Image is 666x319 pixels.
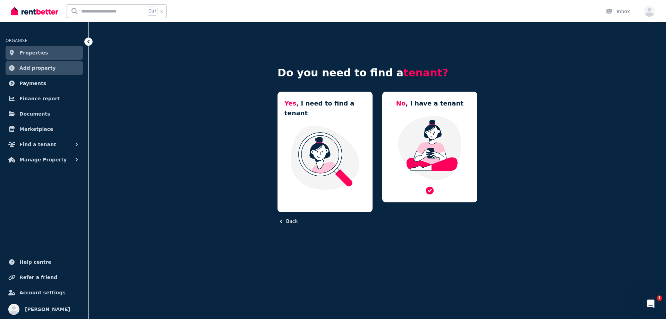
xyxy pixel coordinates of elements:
a: Add property [6,61,83,75]
h5: , I have a tenant [396,99,463,108]
span: Find a tenant [19,140,56,149]
span: Documents [19,110,50,118]
button: Back [277,218,298,225]
button: Find a tenant [6,137,83,151]
span: k [160,8,163,14]
a: Account settings [6,286,83,300]
a: Refer a friend [6,270,83,284]
h4: Do you need to find a [277,67,477,79]
span: No [396,100,405,107]
a: Finance report [6,92,83,106]
span: Manage Property [19,156,67,164]
button: Manage Property [6,153,83,167]
img: Manage my property [389,115,470,181]
span: ORGANISE [6,38,27,43]
span: Ctrl [147,7,157,16]
span: Payments [19,79,46,87]
span: Account settings [19,288,66,297]
span: Marketplace [19,125,53,133]
a: Properties [6,46,83,60]
span: Yes [284,100,296,107]
h5: , I need to find a tenant [284,99,366,118]
a: Help centre [6,255,83,269]
div: Inbox [606,8,630,15]
span: Properties [19,49,48,57]
img: I need a tenant [284,125,366,190]
a: Marketplace [6,122,83,136]
iframe: Intercom live chat [642,295,659,312]
span: Finance report [19,94,60,103]
a: Documents [6,107,83,121]
span: Help centre [19,258,51,266]
span: tenant? [403,67,448,79]
a: Payments [6,76,83,90]
span: Add property [19,64,56,72]
span: Refer a friend [19,273,57,282]
span: 1 [657,295,662,301]
span: [PERSON_NAME] [25,305,70,313]
img: RentBetter [11,6,58,16]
